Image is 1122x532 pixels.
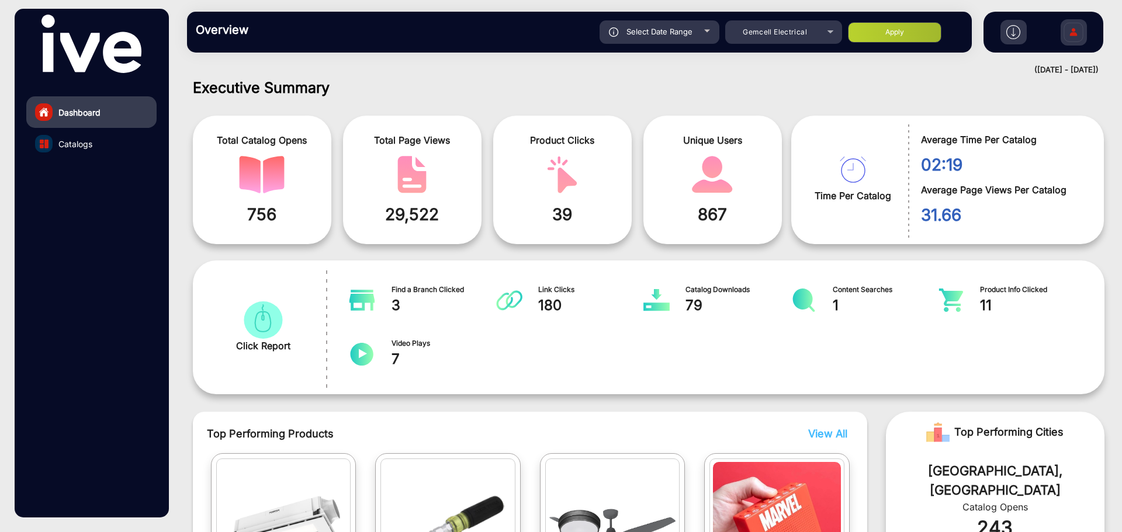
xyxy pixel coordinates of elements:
span: Catalog Downloads [685,284,791,295]
span: Content Searches [833,284,939,295]
button: View All [805,426,844,441]
img: catalog [389,156,435,193]
img: catalog [840,157,866,183]
span: 867 [652,202,773,227]
span: Average Time Per Catalog [921,133,1086,147]
img: Rank image [926,420,950,444]
img: catalog [938,288,964,312]
img: catalog [40,140,49,148]
span: Dashboard [58,106,101,119]
span: View All [808,427,847,440]
img: icon [609,27,619,37]
span: Find a Branch Clicked [392,284,497,295]
a: Dashboard [26,96,157,128]
div: Catalog Opens [903,500,1087,514]
span: Total Page Views [352,133,473,147]
img: catalog [791,288,817,312]
img: home [39,107,49,117]
div: [GEOGRAPHIC_DATA], [GEOGRAPHIC_DATA] [903,461,1087,500]
span: Unique Users [652,133,773,147]
span: Select Date Range [626,27,692,36]
span: Gemcell Electrical [743,27,807,36]
a: Catalogs [26,128,157,159]
span: Video Plays [392,338,497,349]
span: Click Report [236,339,290,353]
span: 39 [502,202,623,227]
img: h2download.svg [1006,25,1020,39]
span: Product Clicks [502,133,623,147]
span: Top Performing Products [207,426,699,441]
span: 1 [833,295,939,316]
img: Sign%20Up.svg [1061,13,1086,54]
span: 180 [538,295,644,316]
img: catalog [643,288,670,312]
img: catalog [496,288,522,312]
button: Apply [848,22,941,43]
img: catalog [690,156,735,193]
img: catalog [349,342,375,366]
span: 11 [980,295,1086,316]
span: 7 [392,349,497,370]
span: Link Clicks [538,284,644,295]
span: Catalogs [58,138,92,150]
img: vmg-logo [41,15,141,73]
h3: Overview [196,23,359,37]
span: Average Page Views Per Catalog [921,183,1086,197]
span: Product Info Clicked [980,284,1086,295]
span: 31.66 [921,203,1086,227]
img: catalog [239,156,285,193]
span: 756 [202,202,323,227]
span: 02:19 [921,152,1086,177]
h1: Executive Summary [193,79,1104,96]
img: catalog [240,301,286,339]
span: 29,522 [352,202,473,227]
img: catalog [349,288,375,312]
span: Total Catalog Opens [202,133,323,147]
span: Top Performing Cities [954,420,1064,444]
span: 3 [392,295,497,316]
span: 79 [685,295,791,316]
img: catalog [539,156,585,193]
div: ([DATE] - [DATE]) [175,64,1099,76]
